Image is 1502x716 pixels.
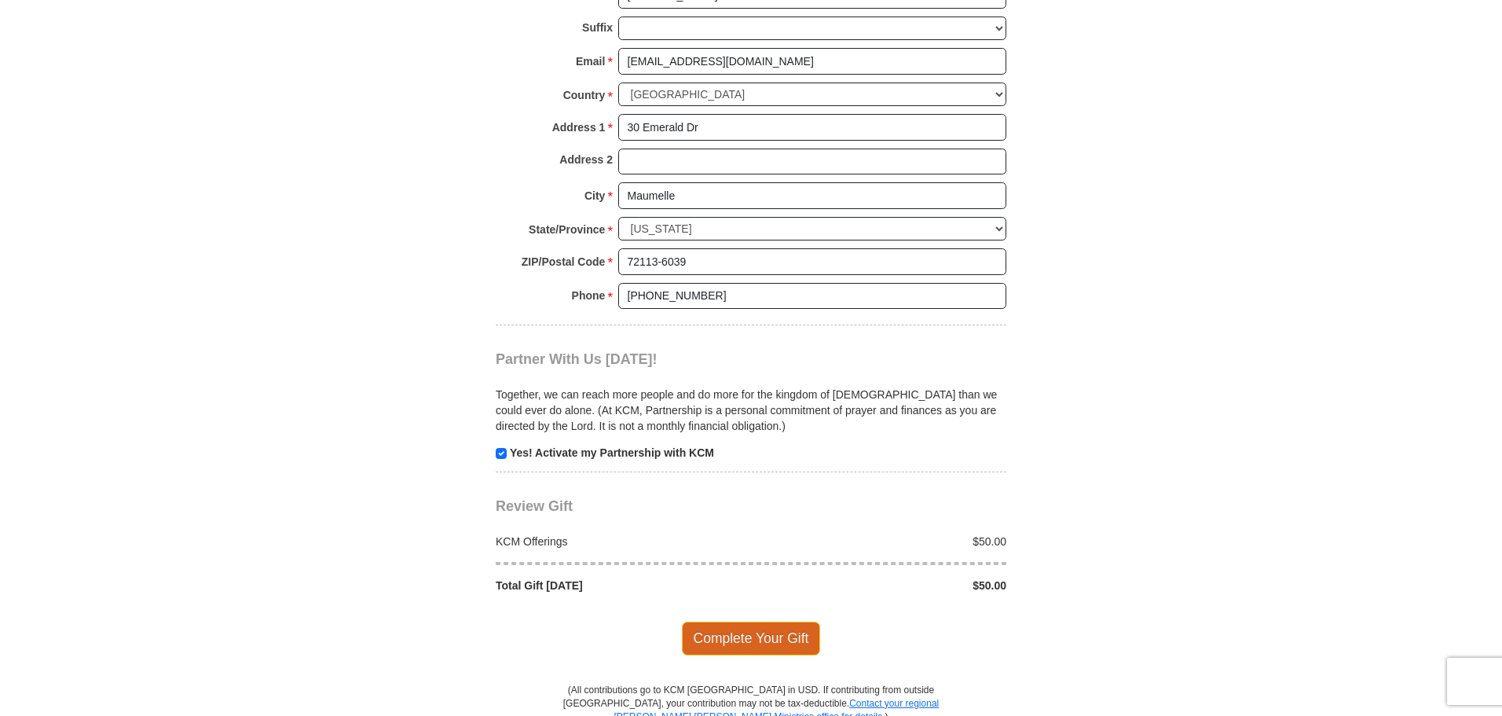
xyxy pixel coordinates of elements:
div: $50.00 [751,578,1015,593]
strong: Address 1 [552,116,606,138]
div: $50.00 [751,534,1015,549]
strong: ZIP/Postal Code [522,251,606,273]
strong: City [584,185,605,207]
span: Complete Your Gift [682,622,821,655]
strong: Suffix [582,17,613,39]
span: Partner With Us [DATE]! [496,351,658,367]
span: Review Gift [496,498,573,514]
div: Total Gift [DATE] [488,578,752,593]
p: Together, we can reach more people and do more for the kingdom of [DEMOGRAPHIC_DATA] than we coul... [496,387,1006,434]
strong: Address 2 [559,149,613,171]
strong: Yes! Activate my Partnership with KCM [510,446,714,459]
strong: Email [576,50,605,72]
div: KCM Offerings [488,534,752,549]
strong: State/Province [529,218,605,241]
strong: Phone [572,285,606,307]
strong: Country [563,84,606,106]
